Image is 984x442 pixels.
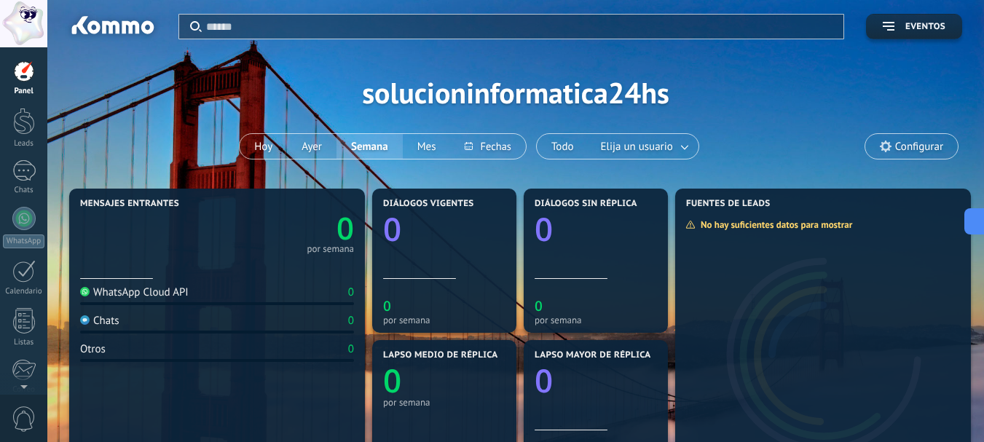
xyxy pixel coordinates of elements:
div: WhatsApp Cloud API [80,285,189,299]
div: No hay suficientes datos para mostrar [685,218,862,231]
div: 0 [348,342,354,356]
text: 0 [535,358,553,402]
div: por semana [383,315,505,325]
span: Diálogos vigentes [383,199,474,209]
button: Elija un usuario [589,134,698,159]
button: Ayer [287,134,336,159]
button: Eventos [866,14,962,39]
text: 0 [383,207,401,250]
text: 0 [383,358,401,402]
div: Otros [80,342,106,356]
div: Listas [3,338,45,347]
button: Fechas [450,134,525,159]
button: Hoy [240,134,287,159]
text: 0 [383,296,391,315]
span: Fuentes de leads [686,199,771,209]
span: Configurar [895,141,943,153]
span: Elija un usuario [598,137,676,157]
div: Panel [3,87,45,96]
button: Mes [403,134,451,159]
div: 0 [348,285,354,299]
div: por semana [535,315,657,325]
div: Chats [3,186,45,195]
text: 0 [336,208,354,249]
a: 0 [217,208,354,249]
div: por semana [383,397,505,408]
button: Todo [537,134,589,159]
span: Diálogos sin réplica [535,199,637,209]
span: Eventos [905,22,945,32]
button: Semana [336,134,403,159]
span: Lapso medio de réplica [383,350,498,360]
div: WhatsApp [3,234,44,248]
img: Chats [80,315,90,325]
span: Mensajes entrantes [80,199,179,209]
img: WhatsApp Cloud API [80,287,90,296]
span: Lapso mayor de réplica [535,350,650,360]
div: 0 [348,314,354,328]
div: Leads [3,139,45,149]
text: 0 [535,296,543,315]
text: 0 [535,207,553,250]
div: Chats [80,314,119,328]
div: por semana [307,245,354,253]
div: Calendario [3,287,45,296]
